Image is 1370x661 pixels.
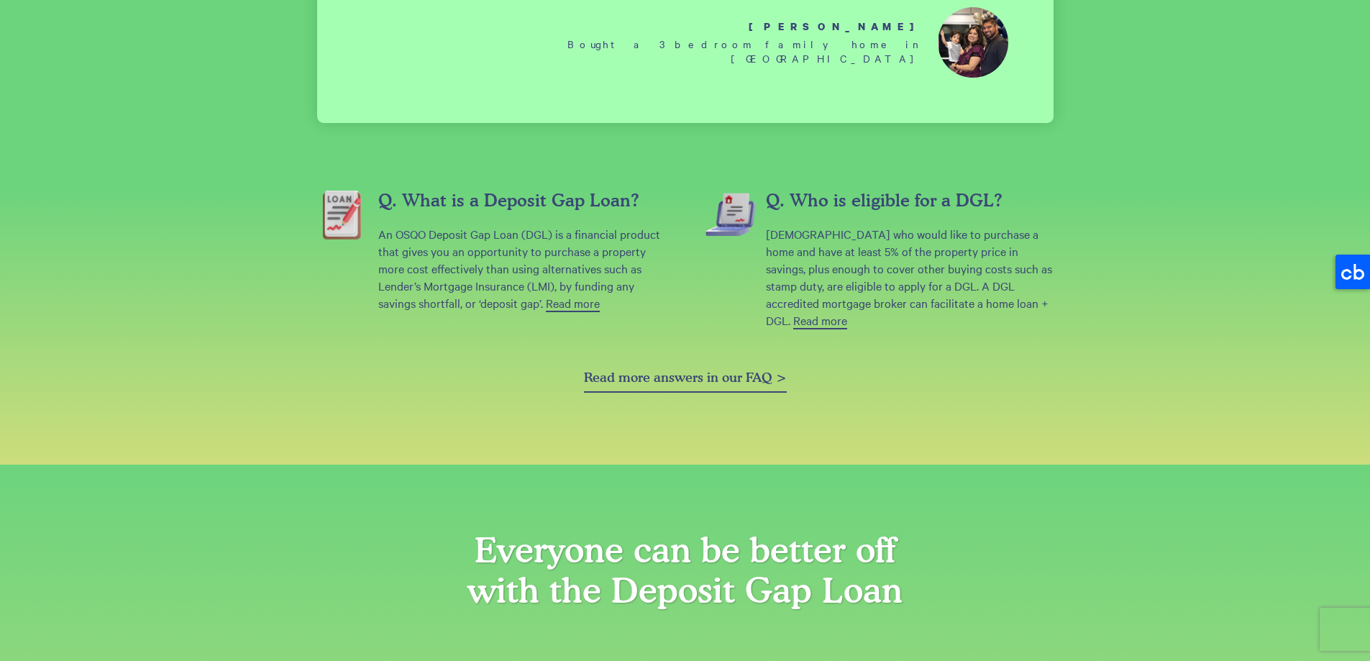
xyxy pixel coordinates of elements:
a: Read more [546,295,600,312]
h3: Everyone can be better off with the Deposit Gap Loan [455,529,915,610]
h4: Q. What is a Deposit Gap Loan? [378,189,666,212]
img: Laptop [705,189,757,241]
a: Read more [793,312,847,329]
p: [PERSON_NAME] [749,19,925,34]
p: Bought a 3 bedroom family home in [GEOGRAPHIC_DATA] [362,37,925,65]
p: [DEMOGRAPHIC_DATA] who would like to purchase a home and have at least 5% of the property price i... [766,225,1054,329]
a: Read more answers in our FAQ > [584,363,787,393]
h4: Q. Who is eligible for a DGL? [766,189,1054,212]
img: Vivek [938,7,1008,78]
p: An OSQO Deposit Gap Loan (DGL) is a financial product that gives you an opportunity to purchase a... [378,225,666,311]
img: Notepad [317,189,369,241]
